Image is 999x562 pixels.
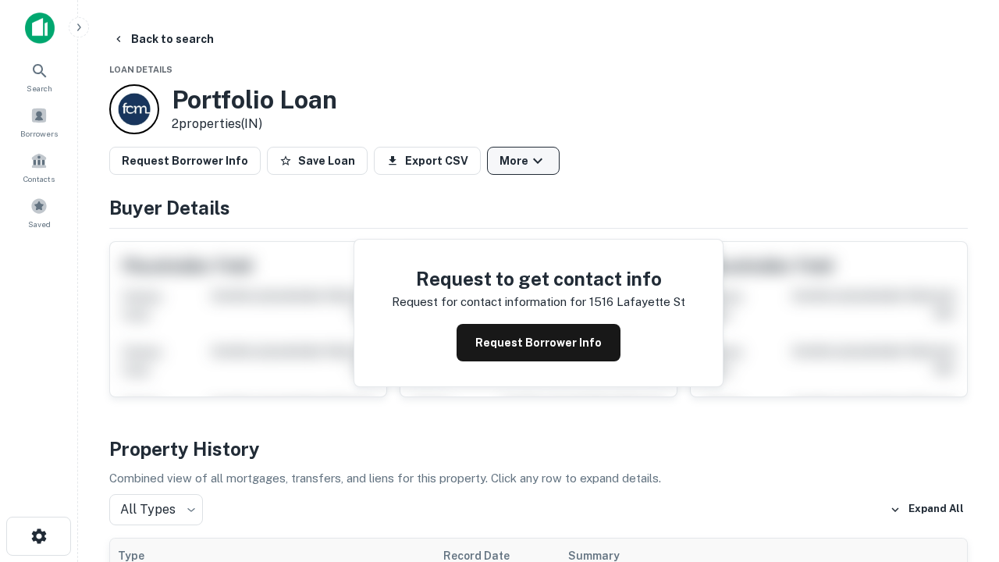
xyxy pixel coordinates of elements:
button: Request Borrower Info [457,324,620,361]
a: Saved [5,191,73,233]
h4: Property History [109,435,968,463]
a: Contacts [5,146,73,188]
a: Borrowers [5,101,73,143]
p: 1516 lafayette st [589,293,685,311]
span: Borrowers [20,127,58,140]
img: capitalize-icon.png [25,12,55,44]
iframe: Chat Widget [921,387,999,462]
span: Loan Details [109,65,172,74]
a: Search [5,55,73,98]
button: Request Borrower Info [109,147,261,175]
h4: Request to get contact info [392,265,685,293]
div: All Types [109,494,203,525]
p: Combined view of all mortgages, transfers, and liens for this property. Click any row to expand d... [109,469,968,488]
span: Saved [28,218,51,230]
button: Export CSV [374,147,481,175]
span: Search [27,82,52,94]
button: Back to search [106,25,220,53]
h3: Portfolio Loan [172,85,337,115]
h4: Buyer Details [109,194,968,222]
button: More [487,147,560,175]
p: Request for contact information for [392,293,586,311]
button: Save Loan [267,147,368,175]
p: 2 properties (IN) [172,115,337,133]
button: Expand All [886,498,968,521]
span: Contacts [23,173,55,185]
